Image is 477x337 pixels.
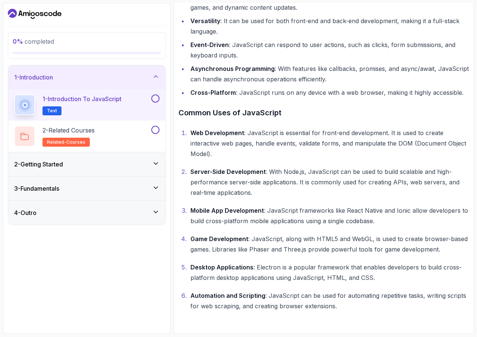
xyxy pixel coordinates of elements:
[13,38,23,45] span: 0 %
[14,160,63,169] h3: 2 - Getting Started
[190,207,264,214] strong: Mobile App Development
[8,65,165,89] button: 1-Introduction
[188,63,469,84] li: : With features like callbacks, promises, and async/await, JavaScript can handle asynchronous ope...
[190,65,275,72] strong: Asynchronous Programming
[190,166,469,198] p: : With Node.js, JavaScript can be used to build scalable and high-performance server-side applica...
[47,108,57,114] span: Text
[190,263,253,271] strong: Desktop Applications
[14,73,53,82] h3: 1 - Introduction
[190,205,469,226] p: : JavaScript frameworks like React Native and Ionic allow developers to build cross-platform mobi...
[190,17,220,25] strong: Versatility
[190,89,236,96] strong: Cross-Platform
[47,139,85,145] span: related-courses
[190,128,469,159] p: : JavaScript is essential for front-end development. It is used to create interactive web pages, ...
[14,126,159,147] button: 2-Related Coursesrelated-courses
[190,262,469,283] p: : Electron is a popular framework that enables developers to build cross-platform desktop applica...
[188,87,469,98] li: : JavaScript runs on any device with a web browser, making it highly accessible.
[190,292,265,299] strong: Automation and Scripting
[14,184,59,193] h3: 3 - Fundamentals
[188,40,469,60] li: : JavaScript can respond to user actions, such as clicks, form submissions, and keyboard inputs.
[190,168,266,175] strong: Server-Side Development
[179,107,469,119] h3: Common Uses of JavaScript
[190,234,469,255] p: : JavaScript, along with HTML5 and WebGL, is used to create browser-based games. Libraries like P...
[190,290,469,311] p: : JavaScript can be used for automating repetitive tasks, writing scripts for web scraping, and c...
[188,16,469,37] li: : It can be used for both front-end and back-end development, making it a full-stack language.
[42,94,121,103] p: 1 - Introduction to JavaScript
[14,94,159,115] button: 1-Introduction to JavaScriptText
[8,201,165,225] button: 4-Outro
[8,8,61,20] a: Dashboard
[190,41,229,49] strong: Event-Driven
[8,177,165,200] button: 3-Fundamentals
[190,129,244,137] strong: Web Development
[190,235,248,243] strong: Game Development
[14,208,37,217] h3: 4 - Outro
[13,38,54,45] span: completed
[8,152,165,176] button: 2-Getting Started
[42,126,95,135] p: 2 - Related Courses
